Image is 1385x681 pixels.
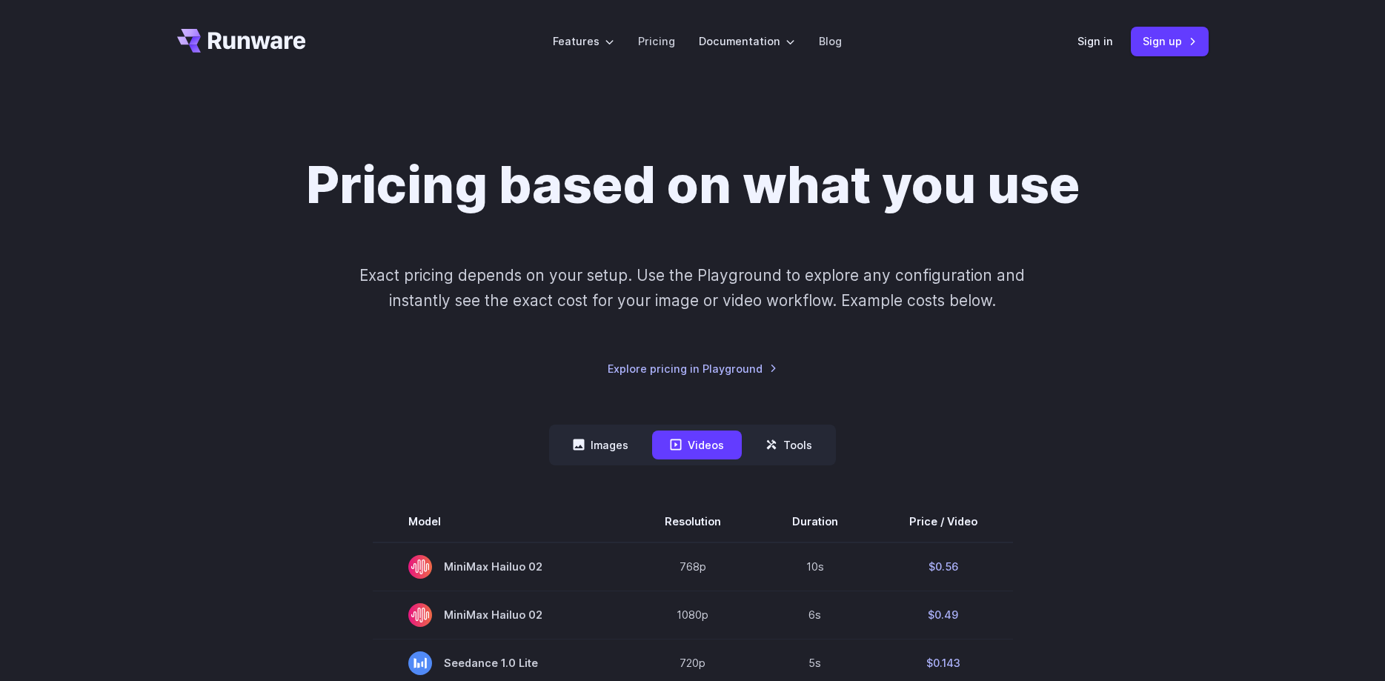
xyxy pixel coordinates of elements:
a: Explore pricing in Playground [608,360,777,377]
th: Resolution [629,501,757,542]
a: Blog [819,33,842,50]
button: Images [555,431,646,459]
th: Model [373,501,629,542]
a: Sign up [1131,27,1209,56]
td: 10s [757,542,874,591]
td: 1080p [629,591,757,639]
td: $0.56 [874,542,1013,591]
a: Pricing [638,33,675,50]
span: MiniMax Hailuo 02 [408,603,594,627]
td: 768p [629,542,757,591]
th: Duration [757,501,874,542]
p: Exact pricing depends on your setup. Use the Playground to explore any configuration and instantl... [331,263,1053,313]
span: Seedance 1.0 Lite [408,651,594,675]
th: Price / Video [874,501,1013,542]
td: $0.49 [874,591,1013,639]
span: MiniMax Hailuo 02 [408,555,594,579]
button: Tools [748,431,830,459]
label: Features [553,33,614,50]
a: Go to / [177,29,306,53]
button: Videos [652,431,742,459]
label: Documentation [699,33,795,50]
td: 6s [757,591,874,639]
a: Sign in [1077,33,1113,50]
h1: Pricing based on what you use [306,154,1080,216]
